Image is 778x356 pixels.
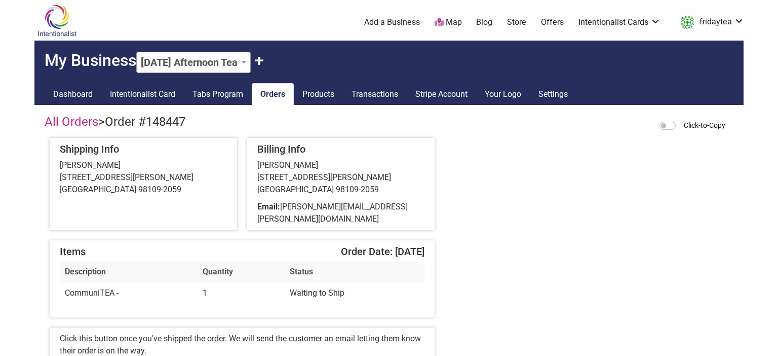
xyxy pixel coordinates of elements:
[60,283,198,304] td: CommuniTEA -
[257,143,424,155] h5: Billing Info
[257,202,408,224] span: [PERSON_NAME][EMAIL_ADDRESS][PERSON_NAME][DOMAIN_NAME]
[45,115,185,129] h4: >
[33,4,81,37] img: Intentionalist
[476,17,492,28] a: Blog
[578,17,660,28] a: Intentionalist Cards
[257,159,424,196] div: [PERSON_NAME] [STREET_ADDRESS][PERSON_NAME] [GEOGRAPHIC_DATA] 98109-2059
[476,83,530,105] a: Your Logo
[343,83,407,105] a: Transactions
[60,262,198,283] th: Description
[45,115,98,129] a: All Orders
[255,51,264,70] button: Claim Another
[407,83,476,105] a: Stripe Account
[294,83,343,105] a: Products
[45,83,101,105] a: Dashboard
[670,119,733,132] div: When activated, clicking on any blue dashed outlined area will copy the contents to your clipboard.
[101,83,184,105] a: Intentionalist Card
[60,143,227,155] h5: Shipping Info
[341,245,424,258] span: Order Date: [DATE]
[285,262,424,283] th: Status
[541,17,564,28] a: Offers
[34,41,744,73] h2: My Business
[60,159,227,196] div: [PERSON_NAME] [STREET_ADDRESS][PERSON_NAME] [GEOGRAPHIC_DATA] 98109-2059
[530,83,576,105] a: Settings
[198,262,285,283] th: Quantity
[105,115,185,129] span: Order #148447
[198,283,285,304] td: 1
[364,17,420,28] a: Add a Business
[684,119,725,132] label: Click-to-Copy
[257,202,280,211] b: Email:
[252,83,294,105] a: Orders
[184,83,252,105] a: Tabs Program
[507,17,526,28] a: Store
[675,13,744,31] a: fridaytea
[60,245,86,258] span: Items
[435,17,462,28] a: Map
[285,283,424,304] td: Waiting to Ship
